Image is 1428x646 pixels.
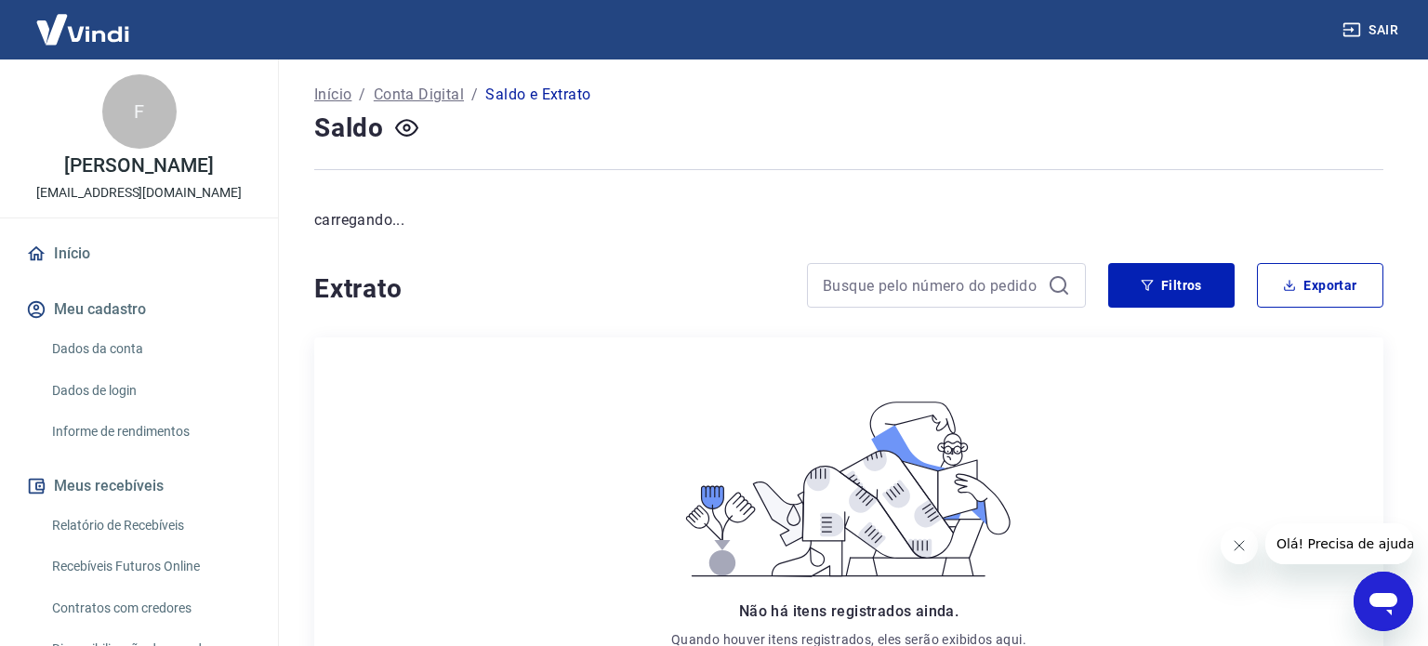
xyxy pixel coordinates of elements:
[374,84,464,106] a: Conta Digital
[45,507,256,545] a: Relatório de Recebíveis
[22,466,256,507] button: Meus recebíveis
[45,372,256,410] a: Dados de login
[314,209,1383,231] p: carregando...
[45,589,256,627] a: Contratos com credores
[471,84,478,106] p: /
[22,1,143,58] img: Vindi
[22,233,256,274] a: Início
[45,413,256,451] a: Informe de rendimentos
[64,156,213,176] p: [PERSON_NAME]
[102,74,177,149] div: F
[314,110,384,147] h4: Saldo
[1108,263,1235,308] button: Filtros
[1339,13,1406,47] button: Sair
[1257,263,1383,308] button: Exportar
[22,289,256,330] button: Meu cadastro
[314,84,351,106] a: Início
[45,547,256,586] a: Recebíveis Futuros Online
[823,271,1040,299] input: Busque pelo número do pedido
[739,602,959,620] span: Não há itens registrados ainda.
[45,330,256,368] a: Dados da conta
[485,84,590,106] p: Saldo e Extrato
[11,13,156,28] span: Olá! Precisa de ajuda?
[314,270,785,308] h4: Extrato
[1265,523,1413,564] iframe: Mensagem da empresa
[1221,527,1258,564] iframe: Fechar mensagem
[1354,572,1413,631] iframe: Botão para abrir a janela de mensagens
[36,183,242,203] p: [EMAIL_ADDRESS][DOMAIN_NAME]
[359,84,365,106] p: /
